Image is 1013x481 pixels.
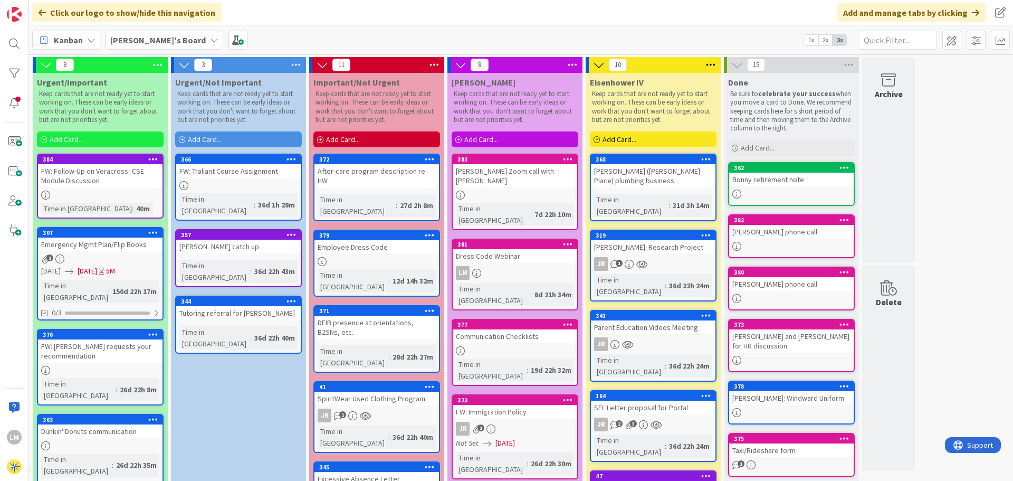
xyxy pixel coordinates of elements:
div: 381Dress Code Webinar [453,240,577,263]
div: 366 [181,156,301,163]
div: 19d 22h 32m [528,364,574,376]
div: 368 [596,156,715,163]
div: 366FW: Traliant Course Assignment [176,155,301,178]
div: Time in [GEOGRAPHIC_DATA] [41,280,108,303]
div: 378 [729,382,854,391]
span: Add Card... [603,135,636,144]
div: 380 [734,269,854,276]
div: 378[PERSON_NAME]: Windward Uniform [729,382,854,405]
span: : [250,266,252,277]
div: 41 [314,382,439,392]
div: 376FW: [PERSON_NAME] requests your recommendation [38,330,163,363]
div: 12d 14h 32m [390,275,436,287]
div: 36d 22h 40m [390,431,436,443]
div: Emergency Mgmt Plan/Flip Books [38,238,163,251]
div: Parent Education Videos Meeting [591,320,715,334]
div: 319[PERSON_NAME]: Research Project [591,231,715,254]
span: : [665,280,666,291]
div: 27d 2h 8m [397,200,436,211]
div: Dress Code Webinar [453,249,577,263]
div: 362 [734,164,854,172]
div: [PERSON_NAME] catch up [176,240,301,253]
div: 372After-care program description re: HW [314,155,439,187]
div: Time in [GEOGRAPHIC_DATA] [41,454,112,477]
div: 323 [457,397,577,404]
div: 47 [596,473,715,480]
span: 1 [46,254,53,261]
div: 363 [43,416,163,423]
div: 28d 22h 27m [390,351,436,363]
span: 8 [56,59,74,71]
div: 366 [176,155,301,164]
p: Keep cards that are not ready yet to start working on. These can be early ideas or work that you ... [316,90,438,124]
div: 341 [591,311,715,320]
div: Time in [GEOGRAPHIC_DATA] [179,193,254,216]
div: Time in [GEOGRAPHIC_DATA] [594,354,665,378]
div: JR [594,257,608,271]
div: 5M [106,266,115,277]
div: JR [591,257,715,271]
div: 375Taxi/Rideshare form [729,434,854,457]
div: JR [594,418,608,431]
div: Time in [GEOGRAPHIC_DATA] [318,194,396,217]
div: 375 [729,434,854,444]
div: 26d 22h 30m [528,458,574,469]
div: 8d 21h 34m [532,289,574,300]
span: Eisenhower IV [590,77,644,88]
p: Keep cards that are not ready yet to start working on. These can be early ideas or work that you ... [454,90,576,124]
div: 363Dunkin' Donuts communication [38,415,163,438]
div: [PERSON_NAME] phone call [729,225,854,239]
div: Tutoring referral for [PERSON_NAME] [176,306,301,320]
div: Time in [GEOGRAPHIC_DATA] [41,203,132,214]
div: 362 [729,163,854,173]
div: 379 [319,232,439,239]
div: JR [594,337,608,351]
div: 378 [734,383,854,390]
div: Time in [GEOGRAPHIC_DATA] [179,260,250,283]
div: 36d 22h 40m [252,332,298,344]
div: Add and manage tabs by clicking [837,3,986,22]
span: : [108,286,110,297]
div: 381 [457,241,577,248]
span: Add Card... [188,135,222,144]
div: Time in [GEOGRAPHIC_DATA] [179,326,250,350]
div: 381 [453,240,577,249]
p: Be sure to when you move a card to Done. We recommend keeping cards here for s short period of ti... [730,90,853,133]
p: Keep cards that are not ready yet to start working on. These can be early ideas or work that you ... [177,90,300,124]
span: : [388,431,390,443]
div: 383 [457,156,577,163]
div: DEIB presence at orientations, B2SNs, etc. [314,316,439,339]
span: Support [22,2,48,14]
div: FW: Traliant Course Assignment [176,164,301,178]
div: Time in [GEOGRAPHIC_DATA] [456,203,530,226]
div: 150d 22h 17m [110,286,159,297]
div: 362Bonny retirement note [729,163,854,186]
span: : [527,458,528,469]
div: Time in [GEOGRAPHIC_DATA] [318,426,388,449]
div: 345 [314,463,439,472]
div: 36d 22h 24m [666,440,712,452]
span: Urgent/Not Important [175,77,262,88]
div: 341Parent Education Videos Meeting [591,311,715,334]
div: JR [453,422,577,436]
div: 41 [319,383,439,391]
div: FW: Follow-Up on Veracross- CSE Module Discussion [38,164,163,187]
div: FW: Immigration Policy [453,405,577,419]
span: : [112,459,113,471]
span: 1 [616,260,623,267]
div: FW: [PERSON_NAME] requests your recommendation [38,339,163,363]
div: Employee Dress Code [314,240,439,254]
div: 384 [43,156,163,163]
span: : [668,200,670,211]
div: 376 [43,331,163,338]
div: Time in [GEOGRAPHIC_DATA] [318,269,388,293]
div: 36d 22h 24m [666,280,712,291]
div: 357 [176,230,301,240]
div: 382 [734,216,854,224]
div: 368[PERSON_NAME] ([PERSON_NAME] Place) plumbing business [591,155,715,187]
div: Time in [GEOGRAPHIC_DATA] [41,378,116,401]
div: SpiritWear Used Clothing Program [314,392,439,405]
div: 36d 1h 28m [255,199,298,211]
div: After-care program description re: HW [314,164,439,187]
div: 375 [734,435,854,442]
